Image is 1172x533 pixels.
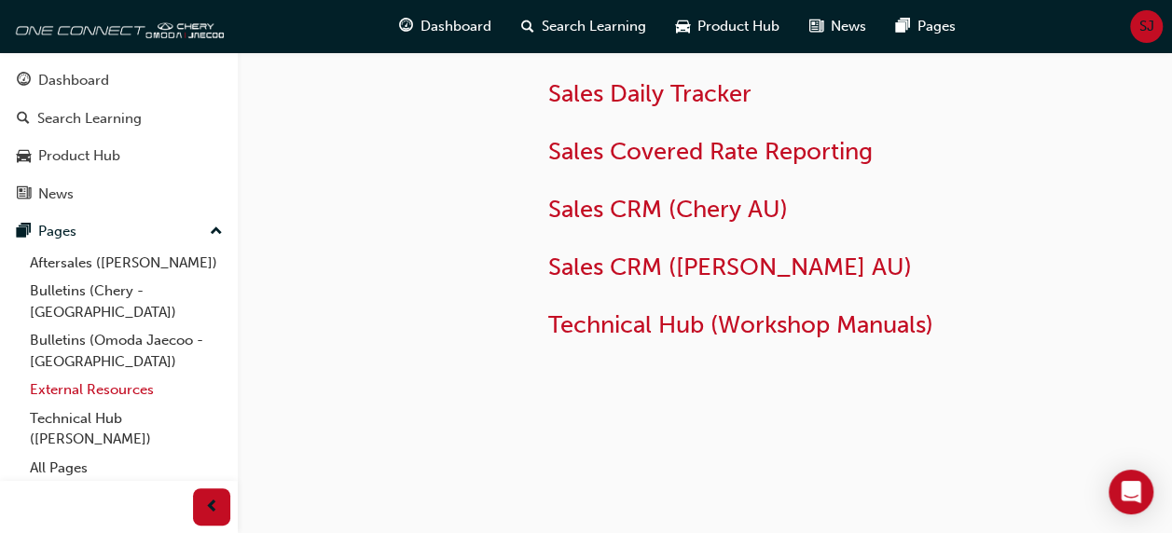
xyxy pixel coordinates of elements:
span: Search Learning [542,16,646,37]
span: up-icon [210,220,223,244]
a: Dashboard [7,63,230,98]
a: Aftersales ([PERSON_NAME]) [22,249,230,278]
span: news-icon [17,186,31,203]
a: Bulletins (Chery - [GEOGRAPHIC_DATA]) [22,277,230,326]
span: search-icon [17,111,30,128]
span: car-icon [17,148,31,165]
a: Bulletins (Omoda Jaecoo - [GEOGRAPHIC_DATA]) [22,326,230,376]
a: news-iconNews [794,7,881,46]
a: pages-iconPages [881,7,971,46]
div: Dashboard [38,70,109,91]
span: Pages [917,16,956,37]
span: Product Hub [697,16,779,37]
button: SJ [1130,10,1163,43]
button: DashboardSearch LearningProduct HubNews [7,60,230,214]
a: News [7,177,230,212]
a: car-iconProduct Hub [661,7,794,46]
span: guage-icon [17,73,31,89]
button: Pages [7,214,230,249]
a: search-iconSearch Learning [506,7,661,46]
span: Dashboard [421,16,491,37]
a: Sales Daily Tracker [548,79,751,108]
span: News [831,16,866,37]
span: prev-icon [205,496,219,519]
span: search-icon [521,15,534,38]
div: Open Intercom Messenger [1109,470,1153,514]
div: Product Hub [38,145,120,167]
a: Technical Hub ([PERSON_NAME]) [22,404,230,454]
img: oneconnect [9,7,224,45]
a: Sales CRM (Chery AU) [548,195,788,224]
span: guage-icon [399,15,413,38]
a: Technical Hub (Workshop Manuals) [548,310,933,339]
a: Product Hub [7,139,230,173]
span: car-icon [676,15,690,38]
a: Sales Covered Rate Reporting [548,137,873,166]
span: pages-icon [896,15,910,38]
span: pages-icon [17,224,31,240]
span: news-icon [809,15,823,38]
a: Sales CRM ([PERSON_NAME] AU) [548,253,912,281]
div: News [38,184,74,205]
div: Search Learning [37,108,142,130]
span: SJ [1139,16,1154,37]
a: External Resources [22,376,230,404]
a: Search Learning [7,102,230,136]
div: Pages [38,221,76,242]
a: All Pages [22,454,230,483]
a: guage-iconDashboard [384,7,506,46]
